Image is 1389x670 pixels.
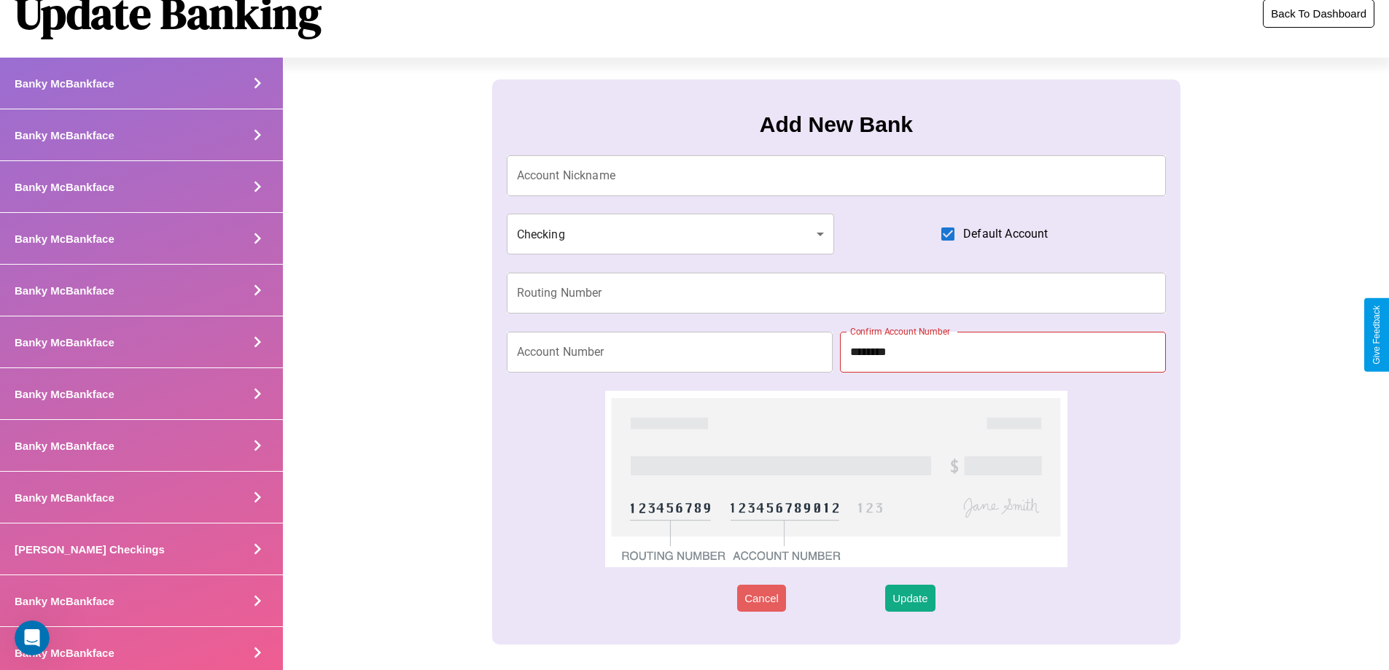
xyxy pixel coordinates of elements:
[15,440,114,452] h4: Banky McBankface
[15,491,114,504] h4: Banky McBankface
[15,77,114,90] h4: Banky McBankface
[850,325,950,338] label: Confirm Account Number
[1372,305,1382,365] div: Give Feedback
[760,112,913,137] h3: Add New Bank
[507,214,835,254] div: Checking
[15,595,114,607] h4: Banky McBankface
[605,391,1067,567] img: check
[15,129,114,141] h4: Banky McBankface
[885,585,935,612] button: Update
[15,647,114,659] h4: Banky McBankface
[737,585,786,612] button: Cancel
[15,233,114,245] h4: Banky McBankface
[15,284,114,297] h4: Banky McBankface
[15,620,50,655] iframe: Intercom live chat
[15,388,114,400] h4: Banky McBankface
[15,181,114,193] h4: Banky McBankface
[963,225,1048,243] span: Default Account
[15,543,165,556] h4: [PERSON_NAME] Checkings
[15,336,114,348] h4: Banky McBankface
